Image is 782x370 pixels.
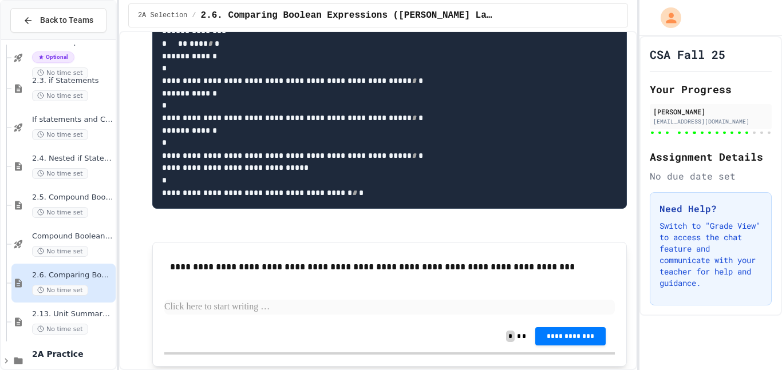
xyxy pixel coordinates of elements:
h1: CSA Fall 25 [650,46,725,62]
p: Switch to "Grade View" to access the chat feature and communicate with your teacher for help and ... [659,220,762,289]
span: / [192,11,196,20]
span: No time set [32,285,88,296]
span: 2.6. Comparing Boolean Expressions (De Morgan’s Laws) [201,9,494,22]
span: If statements and Control Flow - Quiz [32,115,113,125]
h3: Need Help? [659,202,762,216]
span: 2A Selection [138,11,187,20]
span: 2A Practice [32,349,113,359]
span: 2.5. Compound Boolean Expressions [32,193,113,202]
span: No time set [32,129,88,140]
span: No time set [32,324,88,335]
span: Back to Teams [40,14,93,26]
span: Optional [32,51,74,63]
div: My Account [649,5,684,31]
div: [PERSON_NAME] [653,106,768,117]
span: 2.6. Comparing Boolean Expressions ([PERSON_NAME] Laws) [32,270,113,280]
button: Back to Teams [10,8,106,33]
span: No time set [32,168,88,179]
span: No time set [32,207,88,218]
span: 2.4. Nested if Statements [32,154,113,164]
h2: Your Progress [650,81,772,97]
span: No time set [32,90,88,101]
span: 2.13. Unit Summary 2a Selection (2.1-2.6) [32,309,113,319]
div: [EMAIL_ADDRESS][DOMAIN_NAME] [653,117,768,126]
div: No due date set [650,169,772,183]
span: No time set [32,246,88,257]
span: No time set [32,67,88,78]
h2: Assignment Details [650,149,772,165]
span: Compound Boolean Quiz [32,232,113,241]
span: 2.3. if Statements [32,76,113,86]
